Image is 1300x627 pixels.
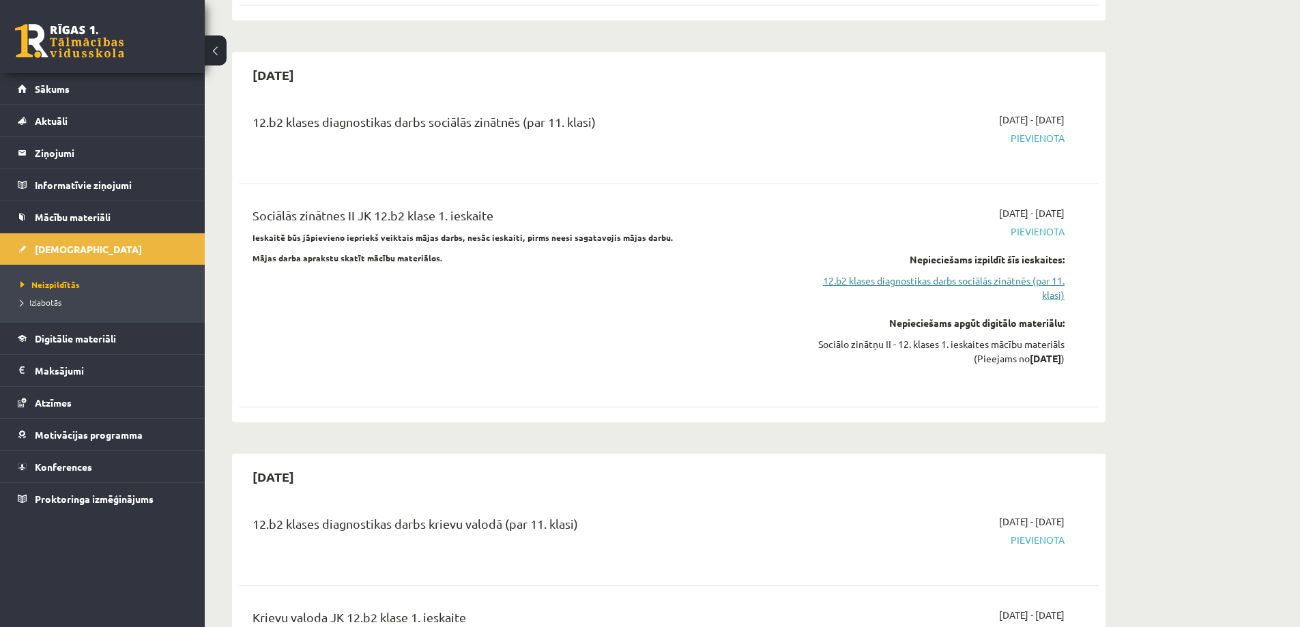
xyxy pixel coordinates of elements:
span: Izlabotās [20,297,61,308]
strong: [DATE] [1030,352,1061,364]
div: Sociālās zinātnes II JK 12.b2 klase 1. ieskaite [252,206,787,231]
div: Nepieciešams apgūt digitālo materiālu: [807,316,1065,330]
a: Informatīvie ziņojumi [18,169,188,201]
h2: [DATE] [239,461,308,493]
span: Neizpildītās [20,279,80,290]
a: Sākums [18,73,188,104]
legend: Maksājumi [35,355,188,386]
a: Rīgas 1. Tālmācības vidusskola [15,24,124,58]
legend: Ziņojumi [35,137,188,169]
a: Konferences [18,451,188,482]
a: Motivācijas programma [18,419,188,450]
span: Digitālie materiāli [35,332,116,345]
span: Mācību materiāli [35,211,111,223]
span: Pievienota [807,131,1065,145]
a: Aktuāli [18,105,188,136]
div: 12.b2 klases diagnostikas darbs sociālās zinātnēs (par 11. klasi) [252,113,787,138]
a: Proktoringa izmēģinājums [18,483,188,514]
a: 12.b2 klases diagnostikas darbs sociālās zinātnēs (par 11. klasi) [807,274,1065,302]
a: Maksājumi [18,355,188,386]
span: Pievienota [807,224,1065,239]
span: Proktoringa izmēģinājums [35,493,154,505]
a: Mācību materiāli [18,201,188,233]
a: Digitālie materiāli [18,323,188,354]
div: Nepieciešams izpildīt šīs ieskaites: [807,252,1065,267]
a: [DEMOGRAPHIC_DATA] [18,233,188,265]
span: [DATE] - [DATE] [999,206,1065,220]
span: Motivācijas programma [35,428,143,441]
a: Ziņojumi [18,137,188,169]
div: Sociālo zinātņu II - 12. klases 1. ieskaites mācību materiāls (Pieejams no ) [807,337,1065,366]
div: 12.b2 klases diagnostikas darbs krievu valodā (par 11. klasi) [252,514,787,540]
strong: Ieskaitē būs jāpievieno iepriekš veiktais mājas darbs, nesāc ieskaiti, pirms neesi sagatavojis mā... [252,232,674,243]
span: Pievienota [807,533,1065,547]
span: Sākums [35,83,70,95]
span: [DATE] - [DATE] [999,113,1065,127]
span: [DATE] - [DATE] [999,514,1065,529]
span: Konferences [35,461,92,473]
legend: Informatīvie ziņojumi [35,169,188,201]
h2: [DATE] [239,59,308,91]
span: [DEMOGRAPHIC_DATA] [35,243,142,255]
a: Neizpildītās [20,278,191,291]
a: Atzīmes [18,387,188,418]
span: Atzīmes [35,396,72,409]
span: [DATE] - [DATE] [999,608,1065,622]
a: Izlabotās [20,296,191,308]
span: Aktuāli [35,115,68,127]
strong: Mājas darba aprakstu skatīt mācību materiālos. [252,252,443,263]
